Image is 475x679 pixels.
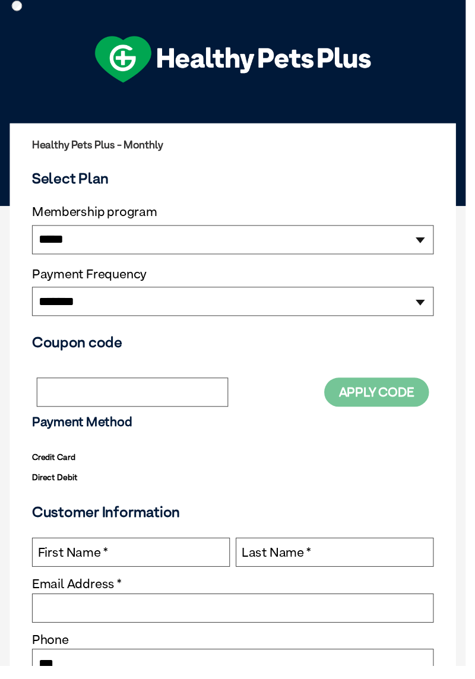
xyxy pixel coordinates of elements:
img: hpp-logo-landscape-green-white.png [97,37,378,84]
label: Credit Card [33,459,77,474]
h3: Coupon code [33,340,442,358]
label: Direct Debit [33,479,79,494]
label: Last Name * [246,556,317,572]
h3: Payment Method [33,423,442,438]
label: Phone [33,646,70,659]
h3: Select Plan [33,173,442,191]
label: Email Address * [33,589,124,602]
h2: Healthy Pets Plus - Monthly [33,142,442,154]
button: Apply Code [331,385,438,414]
input: Direct Debit [12,1,23,11]
label: First Name * [39,556,110,572]
label: Payment Frequency [33,272,150,287]
label: Membership program [33,208,442,224]
h3: Customer Information [33,513,442,531]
